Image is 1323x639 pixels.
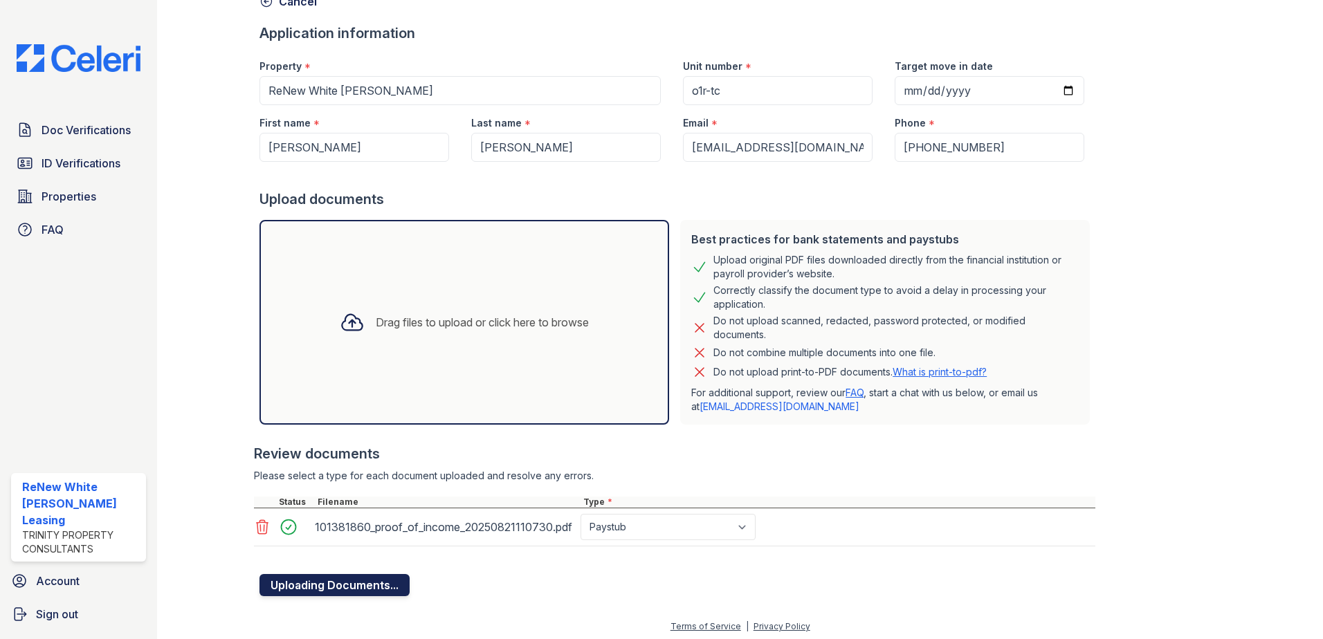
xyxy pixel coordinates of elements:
span: Account [36,573,80,589]
span: Sign out [36,606,78,622]
a: Privacy Policy [754,621,810,631]
div: Review documents [254,444,1095,463]
a: Account [6,567,152,595]
span: Doc Verifications [42,122,131,138]
div: Correctly classify the document type to avoid a delay in processing your application. [713,284,1079,311]
span: Properties [42,188,96,205]
div: ReNew White [PERSON_NAME] Leasing [22,479,140,528]
div: | [746,621,749,631]
label: Target move in date [895,59,993,73]
a: ID Verifications [11,149,146,177]
label: First name [259,116,311,130]
div: Application information [259,24,1095,43]
div: Best practices for bank statements and paystubs [691,231,1079,248]
div: Filename [315,497,581,508]
div: Status [276,497,315,508]
div: Drag files to upload or click here to browse [376,314,589,331]
label: Property [259,59,302,73]
label: Unit number [683,59,742,73]
img: CE_Logo_Blue-a8612792a0a2168367f1c8372b55b34899dd931a85d93a1a3d3e32e68fde9ad4.png [6,44,152,72]
div: Do not upload scanned, redacted, password protected, or modified documents. [713,314,1079,342]
a: [EMAIL_ADDRESS][DOMAIN_NAME] [700,400,859,412]
a: Doc Verifications [11,116,146,144]
div: Upload original PDF files downloaded directly from the financial institution or payroll provider’... [713,253,1079,281]
p: Do not upload print-to-PDF documents. [713,365,987,379]
span: FAQ [42,221,64,238]
div: Upload documents [259,189,1095,209]
div: Please select a type for each document uploaded and resolve any errors. [254,469,1095,483]
a: FAQ [846,387,864,398]
a: Sign out [6,600,152,628]
a: What is print-to-pdf? [893,366,987,378]
a: FAQ [11,216,146,243]
div: Do not combine multiple documents into one file. [713,344,936,361]
p: For additional support, review our , start a chat with us below, or email us at [691,386,1079,414]
a: Terms of Service [670,621,741,631]
label: Last name [471,116,522,130]
div: 101381860_proof_of_income_20250821110730.pdf [315,516,575,538]
span: ID Verifications [42,155,120,172]
label: Email [683,116,709,130]
button: Uploading Documents... [259,574,410,596]
div: Type [581,497,1095,508]
div: Trinity Property Consultants [22,528,140,556]
label: Phone [895,116,926,130]
a: Properties [11,183,146,210]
